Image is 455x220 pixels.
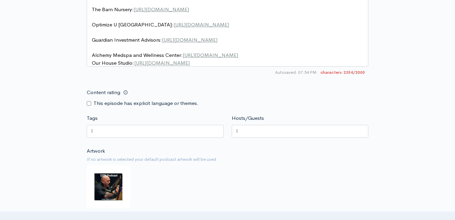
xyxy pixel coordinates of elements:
span: [URL][DOMAIN_NAME] [133,6,189,13]
span: Autosaved: 07:54 PM [275,69,316,75]
span: Alchemy Medspa and Wellness Center: [92,52,238,58]
label: Artwork [87,147,105,155]
span: [URL][DOMAIN_NAME] [162,37,218,43]
label: Content rating [87,86,120,100]
span: The Barn Nursery: [92,6,189,13]
input: Enter the names of the people that appeared on this episode [236,127,237,135]
span: [URL][DOMAIN_NAME] [183,52,238,58]
label: Hosts/Guests [232,114,264,122]
small: If no artwork is selected your default podcast artwork will be used [87,156,368,163]
span: [URL][DOMAIN_NAME] [173,21,229,28]
label: Tags [87,114,98,122]
span: 2354/2000 [320,69,365,75]
label: This episode has explicit language or themes. [94,100,199,107]
span: Guardian Investment Advisors: [92,37,218,43]
span: Our House Studio: [92,60,190,66]
span: Optimize U [GEOGRAPHIC_DATA]: [92,21,229,28]
input: Enter tags for this episode [91,127,92,135]
span: [URL][DOMAIN_NAME] [134,60,190,66]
